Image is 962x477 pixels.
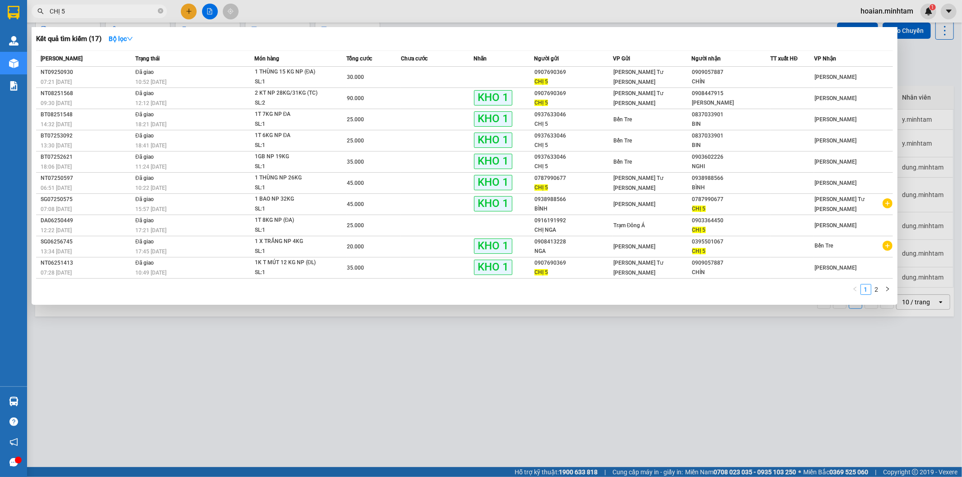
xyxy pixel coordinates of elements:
[255,216,322,225] div: 1T 8KG NP (ĐA)
[850,284,861,295] li: Previous Page
[474,154,512,169] span: KHO 1
[41,258,133,268] div: NT06251413
[770,55,798,62] span: TT xuất HĐ
[534,204,612,214] div: BÌNH
[9,417,18,426] span: question-circle
[534,174,612,183] div: 0787990677
[815,265,856,271] span: [PERSON_NAME]
[534,184,548,191] span: CHỊ 5
[401,55,428,62] span: Chưa cước
[613,116,632,123] span: Bến Tre
[255,77,322,87] div: SL: 1
[534,131,612,141] div: 0937633046
[41,174,133,183] div: NT07250597
[474,111,512,126] span: KHO 1
[815,180,856,186] span: [PERSON_NAME]
[41,195,133,204] div: SG07250575
[158,7,163,16] span: close-circle
[135,248,166,255] span: 17:45 [DATE]
[534,110,612,119] div: 0937633046
[613,222,645,229] span: Trạm Đông Á
[534,195,612,204] div: 0938988566
[347,116,364,123] span: 25.000
[692,89,770,98] div: 0908447915
[9,36,18,46] img: warehouse-icon
[9,438,18,446] span: notification
[135,55,160,62] span: Trạng thái
[613,260,663,276] span: [PERSON_NAME] Tư [PERSON_NAME]
[613,159,632,165] span: Bến Tre
[534,68,612,77] div: 0907690369
[534,89,612,98] div: 0907690369
[534,216,612,225] div: 0916191992
[255,258,322,268] div: 1K T MÚT 12 KG NP (ĐL)
[692,206,706,212] span: CHỊ 5
[255,247,322,257] div: SL: 1
[692,195,770,204] div: 0787990677
[815,74,856,80] span: [PERSON_NAME]
[474,175,512,190] span: KHO 1
[815,243,833,249] span: Bến Tre
[135,142,166,149] span: 18:41 [DATE]
[37,8,44,14] span: search
[135,206,166,212] span: 15:57 [DATE]
[109,35,133,42] strong: Bộ lọc
[347,201,364,207] span: 45.000
[255,88,322,98] div: 2 KT NP 28KG/31KG (TC)
[534,269,548,275] span: CHỊ 5
[861,284,871,294] a: 1
[852,286,858,292] span: left
[613,55,630,62] span: VP Gửi
[534,55,559,62] span: Người gửi
[534,100,548,106] span: CHỊ 5
[41,121,72,128] span: 14:32 [DATE]
[692,248,706,254] span: CHỊ 5
[692,162,770,171] div: NGHI
[41,248,72,255] span: 13:34 [DATE]
[534,152,612,162] div: 0937633046
[347,138,364,144] span: 25.000
[534,78,548,85] span: CHỊ 5
[9,81,18,91] img: solution-icon
[347,222,364,229] span: 25.000
[815,138,856,144] span: [PERSON_NAME]
[135,100,166,106] span: 12:12 [DATE]
[9,458,18,467] span: message
[8,6,19,19] img: logo-vxr
[135,238,154,245] span: Đã giao
[135,227,166,234] span: 17:21 [DATE]
[692,55,721,62] span: Người nhận
[255,173,322,183] div: 1 THÙNG NP 26KG
[474,260,512,275] span: KHO 1
[474,196,512,211] span: KHO 1
[255,183,322,193] div: SL: 1
[474,55,487,62] span: Nhãn
[534,119,612,129] div: CHỊ 5
[135,69,154,75] span: Đã giao
[474,238,512,253] span: KHO 1
[534,141,612,150] div: CHỊ 5
[347,159,364,165] span: 35.000
[692,152,770,162] div: 0903602226
[41,131,133,141] div: BT07253092
[534,162,612,171] div: CHỊ 5
[692,68,770,77] div: 0909057887
[41,270,72,276] span: 07:28 [DATE]
[41,152,133,162] div: BT07252621
[41,110,133,119] div: BT08251548
[861,284,871,295] li: 1
[41,68,133,77] div: NT09250930
[692,131,770,141] div: 0837033901
[41,206,72,212] span: 07:08 [DATE]
[534,247,612,256] div: NGA
[255,152,322,162] div: 1GB NP 19KG
[882,284,893,295] li: Next Page
[474,90,512,105] span: KHO 1
[135,111,154,118] span: Đã giao
[692,174,770,183] div: 0938988566
[255,131,322,141] div: 1T 6KG NP ĐA
[135,260,154,266] span: Đã giao
[101,32,140,46] button: Bộ lọcdown
[815,196,865,212] span: [PERSON_NAME] Tư [PERSON_NAME]
[692,77,770,87] div: CHÍN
